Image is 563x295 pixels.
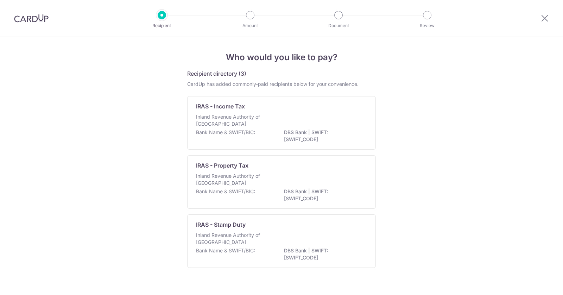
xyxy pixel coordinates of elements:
[312,22,365,29] p: Document
[196,220,246,229] p: IRAS - Stamp Duty
[284,247,363,261] p: DBS Bank | SWIFT: [SWIFT_CODE]
[196,188,255,195] p: Bank Name & SWIFT/BIC:
[401,22,453,29] p: Review
[284,129,363,143] p: DBS Bank | SWIFT: [SWIFT_CODE]
[196,102,245,111] p: IRAS - Income Tax
[224,22,276,29] p: Amount
[284,188,363,202] p: DBS Bank | SWIFT: [SWIFT_CODE]
[196,172,271,187] p: Inland Revenue Authority of [GEOGRAPHIC_DATA]
[14,14,49,23] img: CardUp
[187,69,246,78] h5: Recipient directory (3)
[196,161,248,170] p: IRAS - Property Tax
[196,247,255,254] p: Bank Name & SWIFT/BIC:
[196,129,255,136] p: Bank Name & SWIFT/BIC:
[187,51,376,64] h4: Who would you like to pay?
[187,81,376,88] div: CardUp has added commonly-paid recipients below for your convenience.
[136,22,188,29] p: Recipient
[196,113,271,127] p: Inland Revenue Authority of [GEOGRAPHIC_DATA]
[196,232,271,246] p: Inland Revenue Authority of [GEOGRAPHIC_DATA]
